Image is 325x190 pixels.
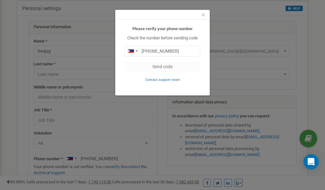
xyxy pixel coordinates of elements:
[125,46,140,56] div: Telephone country code
[145,77,180,82] a: Contact support team
[303,154,319,169] div: Open Intercom Messenger
[202,12,205,18] button: Close
[132,26,193,31] b: Please verify your phone number
[145,78,180,82] small: Contact support team
[125,35,200,41] p: Check the number before sending code
[125,61,200,72] button: Send code
[202,11,205,19] span: ×
[125,46,200,56] input: 0905 123 4567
